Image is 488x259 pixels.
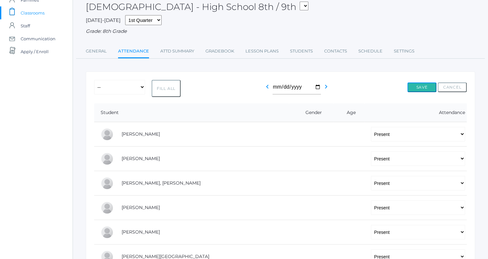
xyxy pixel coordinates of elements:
a: [PERSON_NAME] [122,229,160,235]
th: Attendance [364,103,467,122]
a: Students [290,45,313,58]
span: Classrooms [21,6,45,19]
a: Schedule [358,45,383,58]
th: Student [94,103,289,122]
a: Contacts [324,45,347,58]
a: [PERSON_NAME] [122,131,160,137]
a: Settings [394,45,414,58]
i: chevron_right [322,83,330,91]
span: Communication [21,32,55,45]
a: [PERSON_NAME] [122,156,160,161]
a: [PERSON_NAME] [122,205,160,210]
th: Age [333,103,364,122]
i: chevron_left [264,83,271,91]
div: Pierce Brozek [101,128,114,141]
a: Gradebook [205,45,234,58]
div: Presley Davenport [101,177,114,190]
a: chevron_right [322,86,330,92]
div: Eva Carr [101,152,114,165]
div: Grade: 8th Grade [86,28,475,35]
a: General [86,45,107,58]
a: [PERSON_NAME], [PERSON_NAME] [122,180,201,186]
button: Cancel [438,82,467,92]
a: chevron_left [264,86,271,92]
div: Rachel Hayton [101,226,114,239]
th: Gender [289,103,334,122]
span: Apply / Enroll [21,45,49,58]
a: Lesson Plans [245,45,279,58]
span: Staff [21,19,30,32]
h2: [DEMOGRAPHIC_DATA] - High School 8th / 9th [86,2,308,12]
a: Attendance [118,45,149,59]
span: [DATE]-[DATE] [86,17,121,23]
div: LaRae Erner [101,201,114,214]
button: Save [407,82,436,92]
a: Attd Summary [160,45,194,58]
button: Fill All [152,80,181,97]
